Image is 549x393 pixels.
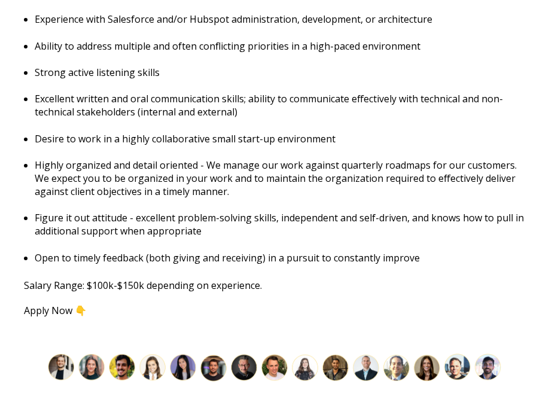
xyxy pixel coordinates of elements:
img: Join the Lean Layer team [48,354,501,382]
p: Highly organized and detail oriented - We manage our work against quarterly roadmaps for our cust... [35,159,525,198]
p: Salary Range: $100k-$150k depending on experience. [24,279,525,292]
p: Open to timely feedback (both giving and receiving) in a pursuit to constantly improve [35,251,525,264]
p: Figure it out attitude - excellent problem-solving skills, independent and self-driven, and knows... [35,211,525,237]
p: Ability to address multiple and often conflicting priorities in a high-paced environment [35,39,525,53]
p: Experience with Salesforce and/or Hubspot administration, development, or architecture [35,13,525,26]
p: Desire to work in a highly collaborative small start-up environment [35,132,525,145]
p: Excellent written and oral communication skills; ability to communicate effectively with technica... [35,92,525,118]
p: Strong active listening skills [35,66,525,79]
p: Apply Now 👇 [24,305,525,316]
